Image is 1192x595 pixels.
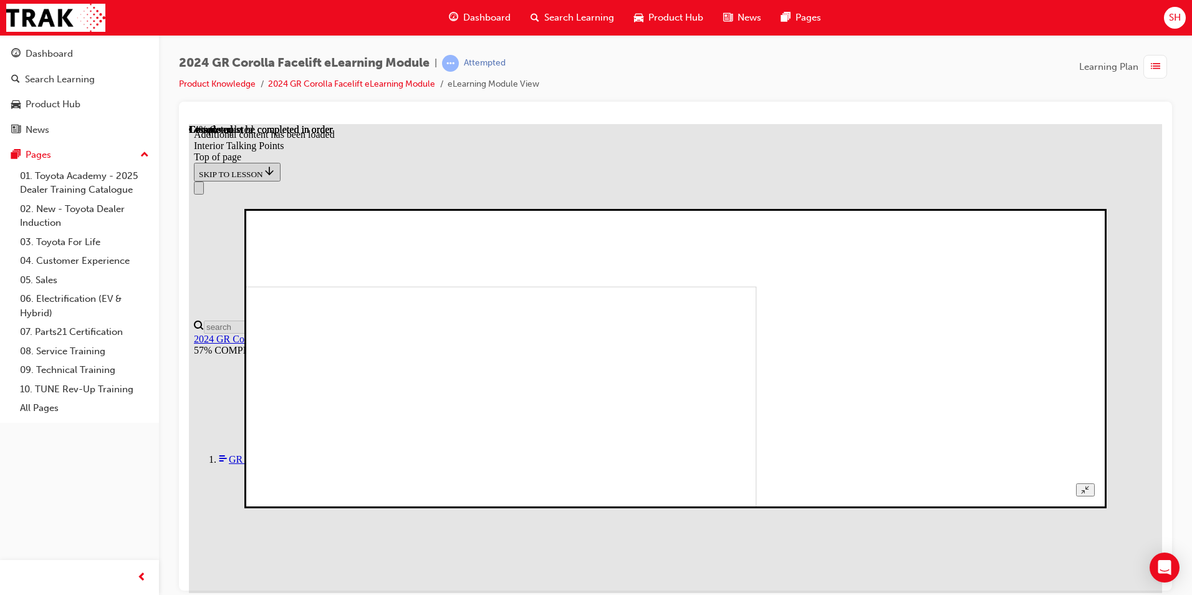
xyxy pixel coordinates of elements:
[25,72,95,87] div: Search Learning
[771,5,831,31] a: pages-iconPages
[268,79,435,89] a: 2024 GR Corolla Facelift eLearning Module
[521,5,624,31] a: search-iconSearch Learning
[464,57,506,69] div: Attempted
[5,93,154,116] a: Product Hub
[738,11,761,25] span: News
[648,11,703,25] span: Product Hub
[1079,55,1172,79] button: Learning Plan
[15,200,154,233] a: 02. New - Toyota Dealer Induction
[179,56,430,70] span: 2024 GR Corolla Facelift eLearning Module
[15,342,154,361] a: 08. Service Training
[442,55,459,72] span: learningRecordVerb_ATTEMPT-icon
[15,322,154,342] a: 07. Parts21 Certification
[5,143,154,167] button: Pages
[15,167,154,200] a: 01. Toyota Academy - 2025 Dealer Training Catalogue
[26,47,73,61] div: Dashboard
[5,119,154,142] a: News
[11,99,21,110] span: car-icon
[1164,7,1186,29] button: SH
[15,289,154,322] a: 06. Electrification (EV & Hybrid)
[26,123,49,137] div: News
[624,5,713,31] a: car-iconProduct Hub
[448,77,539,92] li: eLearning Module View
[140,147,149,163] span: up-icon
[15,251,154,271] a: 04. Customer Experience
[15,360,154,380] a: 09. Technical Training
[531,10,539,26] span: search-icon
[5,42,154,65] a: Dashboard
[435,56,437,70] span: |
[713,5,771,31] a: news-iconNews
[15,233,154,252] a: 03. Toyota For Life
[5,40,154,143] button: DashboardSearch LearningProduct HubNews
[26,97,80,112] div: Product Hub
[11,150,21,161] span: pages-icon
[137,570,147,586] span: prev-icon
[1150,553,1180,583] div: Open Intercom Messenger
[544,11,614,25] span: Search Learning
[463,11,511,25] span: Dashboard
[449,10,458,26] span: guage-icon
[5,68,154,91] a: Search Learning
[723,10,733,26] span: news-icon
[11,74,20,85] span: search-icon
[1079,60,1138,74] span: Learning Plan
[887,359,905,372] button: Unzoom image
[15,271,154,290] a: 05. Sales
[781,10,791,26] span: pages-icon
[439,5,521,31] a: guage-iconDashboard
[15,380,154,399] a: 10. TUNE Rev-Up Training
[11,49,21,60] span: guage-icon
[179,79,256,89] a: Product Knowledge
[6,4,105,32] img: Trak
[795,11,821,25] span: Pages
[15,399,154,418] a: All Pages
[11,125,21,136] span: news-icon
[634,10,643,26] span: car-icon
[26,148,51,162] div: Pages
[1169,11,1181,25] span: SH
[1151,59,1160,75] span: list-icon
